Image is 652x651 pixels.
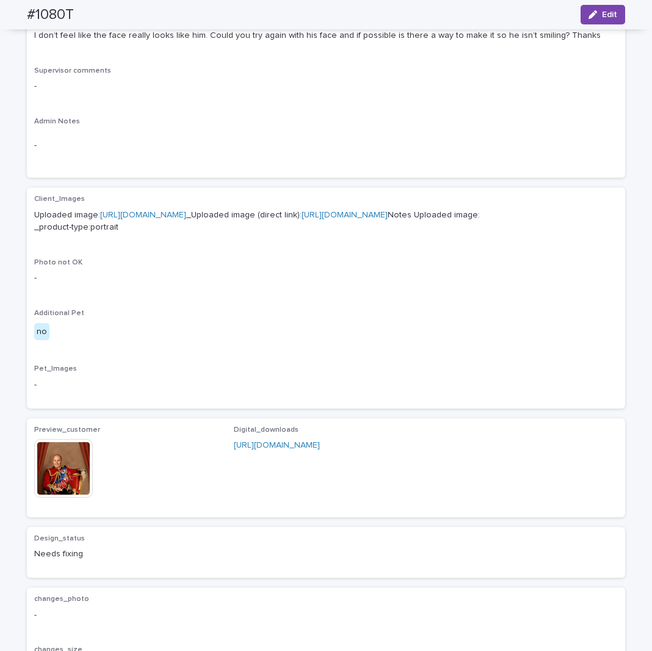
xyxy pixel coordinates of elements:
[234,441,320,449] a: [URL][DOMAIN_NAME]
[34,595,89,603] span: changes_photo
[602,10,617,19] span: Edit
[34,548,219,561] p: Needs fixing
[34,272,618,285] p: -
[34,609,618,622] p: -
[34,118,80,125] span: Admin Notes
[34,365,77,373] span: Pet_Images
[302,211,388,219] a: [URL][DOMAIN_NAME]
[34,259,82,266] span: Photo not OK
[34,535,85,542] span: Design_status
[100,211,186,219] a: [URL][DOMAIN_NAME]
[34,139,618,152] p: -
[34,67,111,75] span: Supervisor comments
[27,6,74,24] h2: #1080T
[581,5,625,24] button: Edit
[234,426,299,434] span: Digital_downloads
[34,29,618,42] p: I don’t feel like the face really looks like him. Could you try again with his face and if possib...
[34,195,85,203] span: Client_Images
[34,209,618,235] p: Uploaded image: _Uploaded image (direct link): Notes Uploaded image: _product-type:portrait
[34,323,49,341] div: no
[34,80,618,93] p: -
[34,426,100,434] span: Preview_customer
[34,310,84,317] span: Additional Pet
[34,379,618,391] p: -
